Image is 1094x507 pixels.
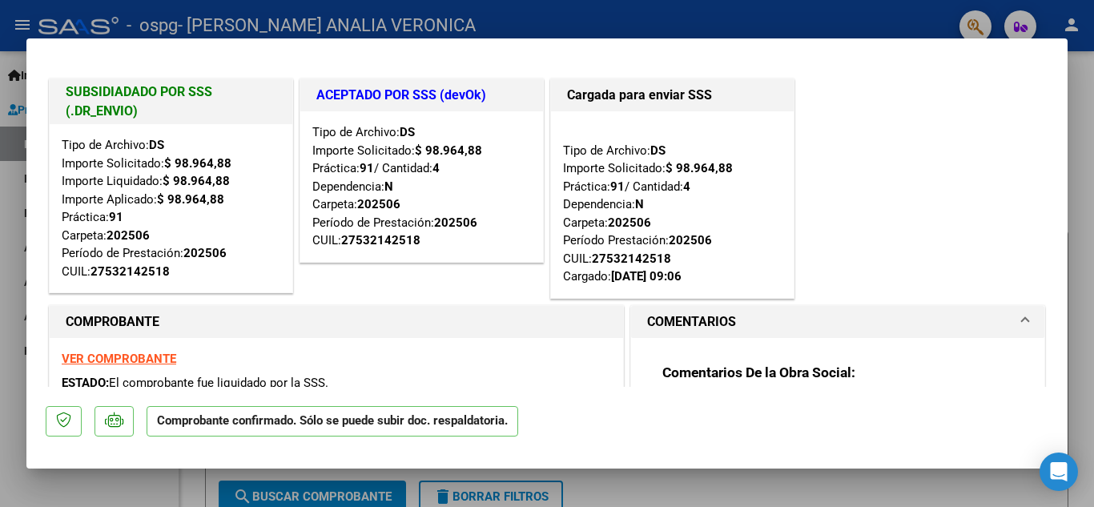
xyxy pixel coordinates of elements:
[90,263,170,281] div: 27532142518
[360,161,374,175] strong: 91
[183,246,227,260] strong: 202506
[669,233,712,247] strong: 202506
[384,179,393,194] strong: N
[62,352,176,366] a: VER COMPROBANTE
[109,376,328,390] span: El comprobante fue liquidado por la SSS.
[164,156,231,171] strong: $ 98.964,88
[147,406,518,437] p: Comprobante confirmado. Sólo se puede subir doc. respaldatoria.
[163,174,230,188] strong: $ 98.964,88
[432,161,440,175] strong: 4
[312,123,531,250] div: Tipo de Archivo: Importe Solicitado: Práctica: / Cantidad: Dependencia: Carpeta: Período de Prest...
[66,314,159,329] strong: COMPROBANTE
[650,143,666,158] strong: DS
[683,179,690,194] strong: 4
[611,269,682,284] strong: [DATE] 09:06
[662,364,855,380] strong: Comentarios De la Obra Social:
[666,161,733,175] strong: $ 98.964,88
[631,306,1044,338] mat-expansion-panel-header: COMENTARIOS
[567,86,778,105] h1: Cargada para enviar SSS
[149,138,164,152] strong: DS
[635,197,644,211] strong: N
[631,338,1044,457] div: COMENTARIOS
[66,82,276,121] h1: SUBSIDIADADO POR SSS (.DR_ENVIO)
[610,179,625,194] strong: 91
[434,215,477,230] strong: 202506
[415,143,482,158] strong: $ 98.964,88
[62,136,280,280] div: Tipo de Archivo: Importe Solicitado: Importe Liquidado: Importe Aplicado: Práctica: Carpeta: Perí...
[109,210,123,224] strong: 91
[563,123,782,286] div: Tipo de Archivo: Importe Solicitado: Práctica: / Cantidad: Dependencia: Carpeta: Período Prestaci...
[647,312,736,332] h1: COMENTARIOS
[400,125,415,139] strong: DS
[62,376,109,390] span: ESTADO:
[357,197,400,211] strong: 202506
[316,86,527,105] h1: ACEPTADO POR SSS (devOk)
[1040,453,1078,491] div: Open Intercom Messenger
[592,250,671,268] div: 27532142518
[157,192,224,207] strong: $ 98.964,88
[341,231,420,250] div: 27532142518
[107,228,150,243] strong: 202506
[608,215,651,230] strong: 202506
